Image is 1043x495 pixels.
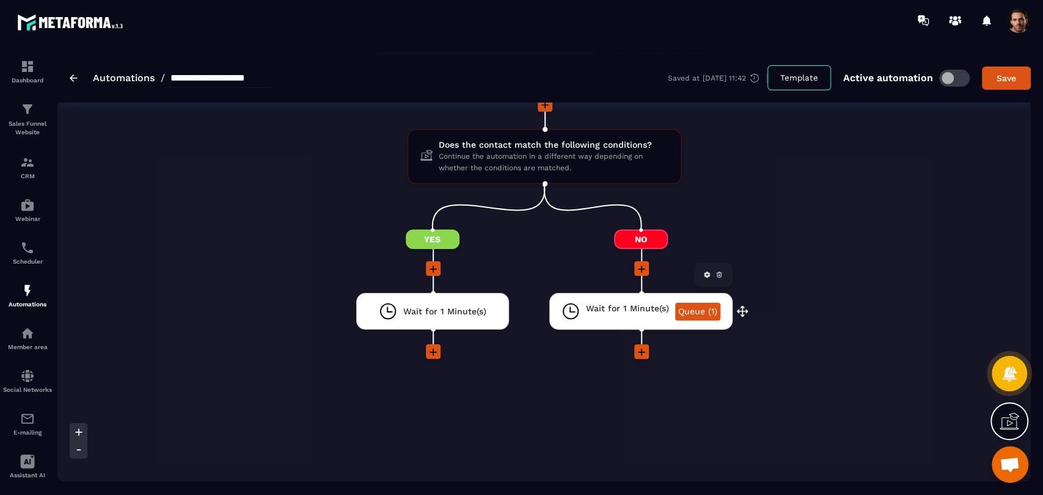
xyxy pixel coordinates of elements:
a: Assistant AI [3,445,52,488]
p: E-mailing [3,429,52,436]
img: automations [20,326,35,341]
p: Sales Funnel Website [3,120,52,137]
span: Does the contact match the following conditions? [439,139,668,151]
img: formation [20,59,35,74]
div: Mở cuộc trò chuyện [992,446,1028,483]
img: arrow [70,74,78,82]
img: formation [20,155,35,170]
span: Wait for 1 Minute(s) [586,303,669,314]
a: formationformationSales Funnel Website [3,93,52,146]
a: automationsautomationsWebinar [3,189,52,231]
a: Automations [93,72,155,84]
p: Member area [3,344,52,350]
span: Wait for 1 Minute(s) [403,306,486,317]
p: Scheduler [3,258,52,265]
p: Dashboard [3,77,52,84]
img: automations [20,198,35,212]
p: Webinar [3,215,52,222]
span: No [614,229,668,249]
a: formationformationDashboard [3,50,52,93]
span: Continue the automation in a different way depending on whether the conditions are matched. [439,151,668,174]
img: automations [20,283,35,298]
a: formationformationCRM [3,146,52,189]
button: Template [767,65,831,90]
img: logo [17,11,127,34]
img: formation [20,102,35,117]
a: Queue (1) [675,303,720,320]
a: schedulerschedulerScheduler [3,231,52,274]
img: social-network [20,369,35,383]
p: Assistant AI [3,472,52,479]
a: automationsautomationsMember area [3,317,52,360]
p: Active automation [843,72,933,84]
a: automationsautomationsAutomations [3,274,52,317]
p: Automations [3,301,52,308]
img: email [20,411,35,426]
span: Yes [406,229,459,249]
span: / [161,72,165,84]
button: Save [982,67,1031,90]
a: emailemailE-mailing [3,402,52,445]
a: social-networksocial-networkSocial Networks [3,360,52,402]
div: Save [990,72,1023,84]
p: [DATE] 11:42 [703,74,746,82]
p: CRM [3,173,52,179]
div: Saved at [668,73,767,84]
p: Social Networks [3,386,52,393]
img: scheduler [20,240,35,255]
